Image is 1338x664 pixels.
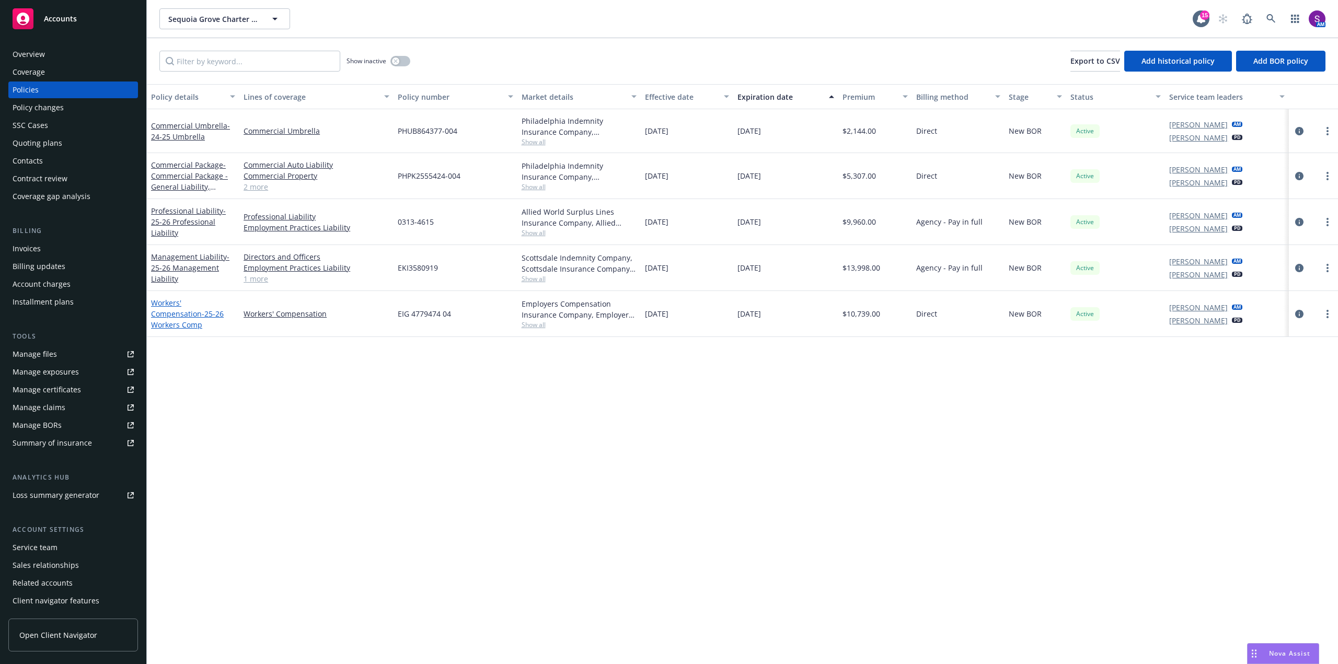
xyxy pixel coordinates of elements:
[1169,302,1228,313] a: [PERSON_NAME]
[8,364,138,380] a: Manage exposures
[8,153,138,169] a: Contacts
[737,262,761,273] span: [DATE]
[1165,84,1288,109] button: Service team leaders
[151,252,229,284] span: - 25-26 Management Liability
[1309,10,1325,27] img: photo
[838,84,913,109] button: Premium
[1009,308,1042,319] span: New BOR
[13,592,99,609] div: Client navigator features
[916,216,983,227] span: Agency - Pay in full
[843,262,880,273] span: $13,998.00
[916,125,937,136] span: Direct
[1321,170,1334,182] a: more
[8,557,138,574] a: Sales relationships
[522,320,637,329] span: Show all
[1075,263,1095,273] span: Active
[1070,56,1120,66] span: Export to CSV
[13,417,62,434] div: Manage BORs
[244,125,389,136] a: Commercial Umbrella
[522,137,637,146] span: Show all
[347,56,386,65] span: Show inactive
[1285,8,1306,29] a: Switch app
[398,170,460,181] span: PHPK2555424-004
[159,51,340,72] input: Filter by keyword...
[645,91,718,102] div: Effective date
[1066,84,1165,109] button: Status
[13,364,79,380] div: Manage exposures
[1293,216,1306,228] a: circleInformation
[843,125,876,136] span: $2,144.00
[737,125,761,136] span: [DATE]
[8,399,138,416] a: Manage claims
[8,226,138,236] div: Billing
[522,274,637,283] span: Show all
[522,228,637,237] span: Show all
[8,331,138,342] div: Tools
[8,81,138,98] a: Policies
[13,487,99,504] div: Loss summary generator
[244,181,389,192] a: 2 more
[1293,170,1306,182] a: circleInformation
[1321,308,1334,320] a: more
[1009,262,1042,273] span: New BOR
[645,216,668,227] span: [DATE]
[843,308,880,319] span: $10,739.00
[8,240,138,257] a: Invoices
[1321,262,1334,274] a: more
[13,240,41,257] div: Invoices
[8,381,138,398] a: Manage certificates
[1247,643,1319,664] button: Nova Assist
[1261,8,1282,29] a: Search
[159,8,290,29] button: Sequoia Grove Charter Alliance
[1169,269,1228,280] a: [PERSON_NAME]
[1070,91,1149,102] div: Status
[916,308,937,319] span: Direct
[151,91,224,102] div: Policy details
[737,308,761,319] span: [DATE]
[1169,223,1228,234] a: [PERSON_NAME]
[1169,164,1228,175] a: [PERSON_NAME]
[13,575,73,591] div: Related accounts
[8,99,138,116] a: Policy changes
[8,64,138,80] a: Coverage
[151,206,226,238] a: Professional Liability
[244,91,378,102] div: Lines of coverage
[398,262,438,273] span: EKI3580919
[8,294,138,310] a: Installment plans
[13,117,48,134] div: SSC Cases
[1237,8,1258,29] a: Report a Bug
[168,14,259,25] span: Sequoia Grove Charter Alliance
[517,84,641,109] button: Market details
[645,262,668,273] span: [DATE]
[151,160,228,214] span: - Commercial Package - General Liability, Property, Inland Marine, Auto
[912,84,1005,109] button: Billing method
[843,170,876,181] span: $5,307.00
[8,417,138,434] a: Manage BORs
[522,252,637,274] div: Scottsdale Indemnity Company, Scottsdale Insurance Company (Nationwide), Risk Placement Services,...
[244,308,389,319] a: Workers' Compensation
[398,125,457,136] span: PHUB864377-004
[843,216,876,227] span: $9,960.00
[1009,216,1042,227] span: New BOR
[13,435,92,451] div: Summary of insurance
[1141,56,1215,66] span: Add historical policy
[13,153,43,169] div: Contacts
[522,182,637,191] span: Show all
[1124,51,1232,72] button: Add historical policy
[8,346,138,363] a: Manage files
[1075,309,1095,319] span: Active
[1169,119,1228,130] a: [PERSON_NAME]
[645,125,668,136] span: [DATE]
[8,170,138,187] a: Contract review
[1009,170,1042,181] span: New BOR
[13,276,71,293] div: Account charges
[733,84,838,109] button: Expiration date
[151,252,229,284] a: Management Liability
[244,262,389,273] a: Employment Practices Liability
[1169,91,1273,102] div: Service team leaders
[398,91,501,102] div: Policy number
[19,630,97,640] span: Open Client Navigator
[1269,649,1310,658] span: Nova Assist
[151,160,228,214] a: Commercial Package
